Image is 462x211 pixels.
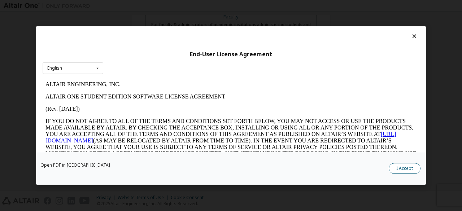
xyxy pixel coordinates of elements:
div: End-User License Agreement [43,51,419,58]
p: (Rev. [DATE]) [3,27,374,34]
p: ALTAIR ENGINEERING, INC. [3,3,374,9]
p: ALTAIR ONE STUDENT EDITION SOFTWARE LICENSE AGREEMENT [3,15,374,22]
button: I Accept [389,163,420,174]
div: English [47,66,62,70]
a: Open PDF in [GEOGRAPHIC_DATA] [40,163,110,167]
a: [URL][DOMAIN_NAME] [3,53,354,65]
p: IF YOU DO NOT AGREE TO ALL OF THE TERMS AND CONDITIONS SET FORTH BELOW, YOU MAY NOT ACCESS OR USE... [3,40,374,92]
